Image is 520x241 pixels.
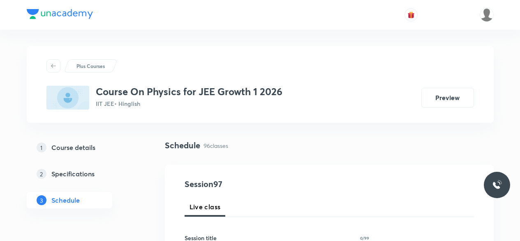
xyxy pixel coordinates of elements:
[27,166,139,182] a: 2Specifications
[404,8,418,21] button: avatar
[27,9,93,19] img: Company Logo
[76,62,105,70] p: Plus Courses
[165,139,200,152] h4: Schedule
[27,9,93,21] a: Company Logo
[37,195,46,205] p: 3
[185,178,335,190] h4: Session 97
[190,202,221,212] span: Live class
[37,169,46,179] p: 2
[480,8,494,22] img: Arpita
[46,86,89,110] img: 7CE4797A-2745-48D0-BC79-509E19E19942_plus.png
[96,86,282,98] h3: Course On Physics for JEE Growth 1 2026
[37,143,46,152] p: 1
[51,169,95,179] h5: Specifications
[51,143,95,152] h5: Course details
[51,195,80,205] h5: Schedule
[360,236,369,240] p: 0/99
[96,99,282,108] p: IIT JEE • Hinglish
[492,180,502,190] img: ttu
[27,139,139,156] a: 1Course details
[203,141,228,150] p: 96 classes
[407,11,415,19] img: avatar
[421,88,474,108] button: Preview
